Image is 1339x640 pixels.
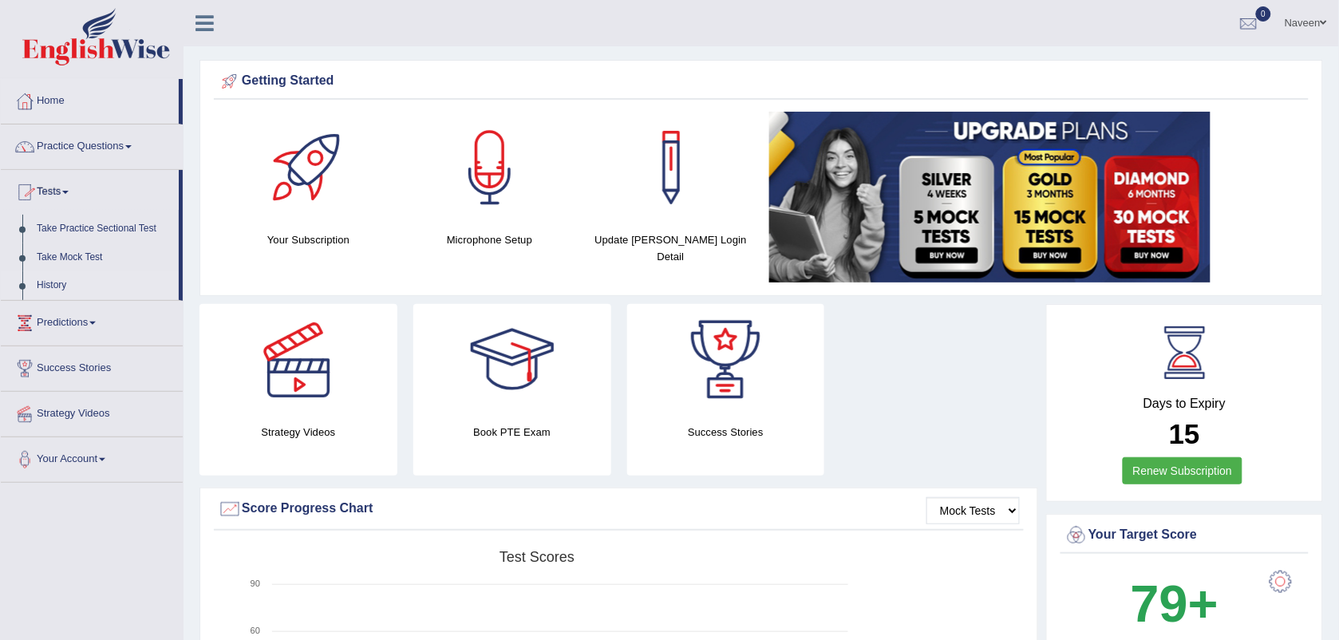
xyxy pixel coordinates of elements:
div: Getting Started [218,69,1305,93]
h4: Your Subscription [226,231,391,248]
a: Strategy Videos [1,392,183,432]
b: 15 [1169,418,1200,449]
a: Take Mock Test [30,243,179,272]
text: 90 [251,579,260,588]
a: Renew Subscription [1123,457,1243,484]
h4: Update [PERSON_NAME] Login Detail [588,231,753,265]
a: Predictions [1,301,183,341]
a: Success Stories [1,346,183,386]
h4: Success Stories [627,424,825,440]
h4: Strategy Videos [199,424,397,440]
text: 60 [251,626,260,635]
a: Tests [1,170,179,210]
a: Take Practice Sectional Test [30,215,179,243]
tspan: Test scores [500,549,575,565]
img: small5.jpg [769,112,1211,282]
h4: Book PTE Exam [413,424,611,440]
a: Practice Questions [1,124,183,164]
span: 0 [1256,6,1272,22]
b: 79+ [1131,575,1219,633]
div: Score Progress Chart [218,497,1020,521]
a: Home [1,79,179,119]
div: Your Target Score [1064,523,1305,547]
a: Your Account [1,437,183,477]
h4: Days to Expiry [1064,397,1305,411]
a: History [30,271,179,300]
h4: Microphone Setup [407,231,572,248]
